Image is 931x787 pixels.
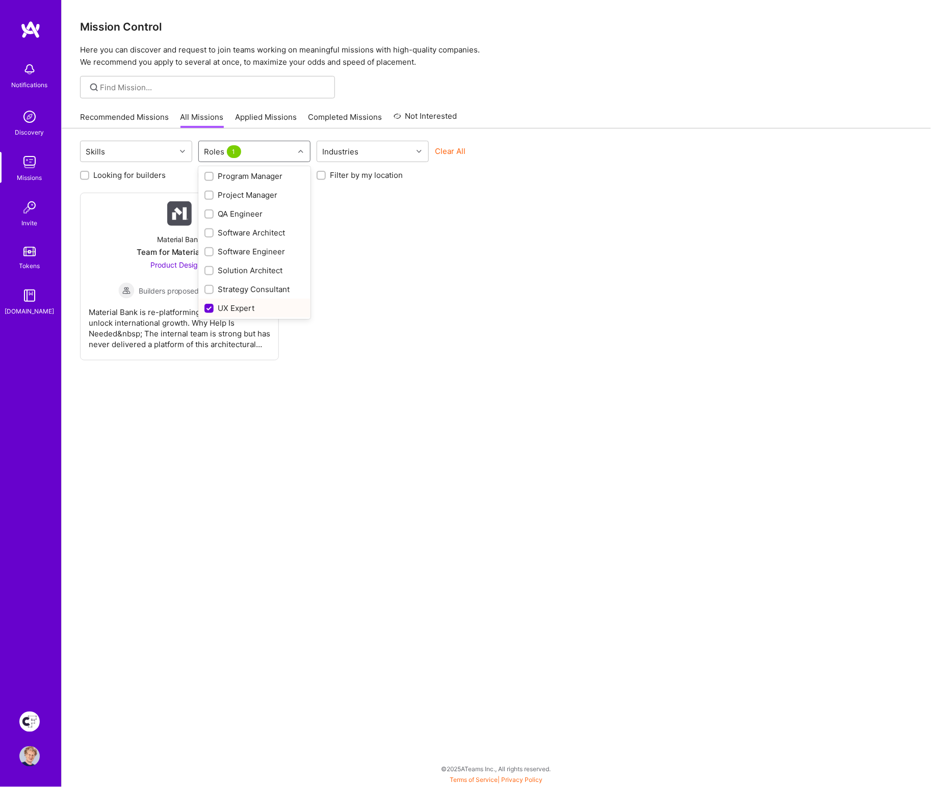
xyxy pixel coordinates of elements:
div: Material Bank is re-platforming its core site to unlock international growth. Why Help Is Needed&... [89,299,270,350]
p: Here you can discover and request to join teams working on meaningful missions with high-quality ... [80,44,913,68]
span: Builders proposed to company [139,285,241,296]
img: discovery [19,107,40,127]
i: icon SearchGrey [88,82,100,93]
div: Missions [17,172,42,183]
div: Industries [320,144,361,159]
i: icon Chevron [298,149,303,154]
div: Notifications [12,80,48,90]
img: User Avatar [19,746,40,767]
div: Roles [202,144,246,159]
a: Terms of Service [450,776,498,784]
div: © 2025 ATeams Inc., All rights reserved. [61,756,931,782]
span: | [450,776,542,784]
div: [DOMAIN_NAME] [5,306,55,317]
a: Recommended Missions [80,112,169,128]
input: Find Mission... [100,82,327,93]
label: Looking for builders [93,170,166,180]
div: Solution Architect [204,265,304,276]
h3: Mission Control [80,20,913,33]
img: Creative Fabrica Project Team [19,712,40,732]
a: Privacy Policy [501,776,542,784]
div: Software Architect [204,227,304,238]
div: Skills [84,144,108,159]
img: guide book [19,285,40,306]
span: Product Designer [150,260,209,269]
a: User Avatar [17,746,42,767]
div: Team for Material Bank [137,247,223,257]
div: Discovery [15,127,44,138]
button: Clear All [435,146,465,156]
img: bell [19,59,40,80]
img: tokens [23,247,36,256]
a: Creative Fabrica Project Team [17,712,42,732]
img: Builders proposed to company [118,282,135,299]
img: logo [20,20,41,39]
a: Not Interested [394,110,457,128]
img: teamwork [19,152,40,172]
div: Material Bank [157,234,202,245]
div: Strategy Consultant [204,284,304,295]
div: Invite [22,218,38,228]
img: Invite [19,197,40,218]
span: 1 [227,145,241,158]
a: All Missions [180,112,224,128]
div: UX Expert [204,303,304,313]
i: icon Chevron [180,149,185,154]
div: Software Engineer [204,246,304,257]
i: icon Chevron [417,149,422,154]
div: Project Manager [204,190,304,200]
div: QA Engineer [204,208,304,219]
a: Completed Missions [308,112,382,128]
div: Program Manager [204,171,304,181]
a: Company LogoMaterial BankTeam for Material BankProduct Designer Builders proposed to companyBuild... [89,201,270,352]
label: Filter by my location [330,170,403,180]
a: Applied Missions [235,112,297,128]
div: Tokens [19,260,40,271]
img: Company Logo [167,201,192,226]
